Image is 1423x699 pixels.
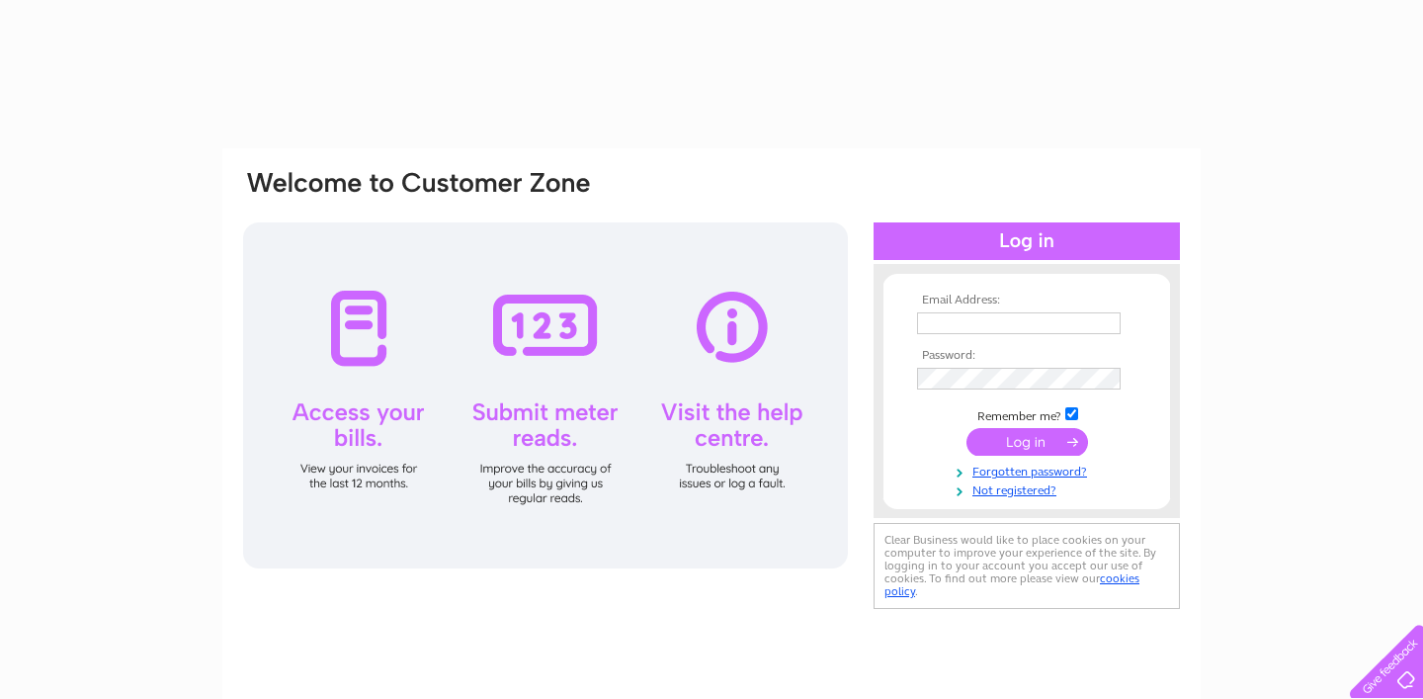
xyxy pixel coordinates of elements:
a: cookies policy [884,571,1139,598]
a: Forgotten password? [917,461,1141,480]
th: Password: [912,349,1141,363]
th: Email Address: [912,294,1141,307]
input: Submit [966,428,1088,456]
div: Clear Business would like to place cookies on your computer to improve your experience of the sit... [874,523,1180,609]
a: Not registered? [917,480,1141,498]
td: Remember me? [912,404,1141,424]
